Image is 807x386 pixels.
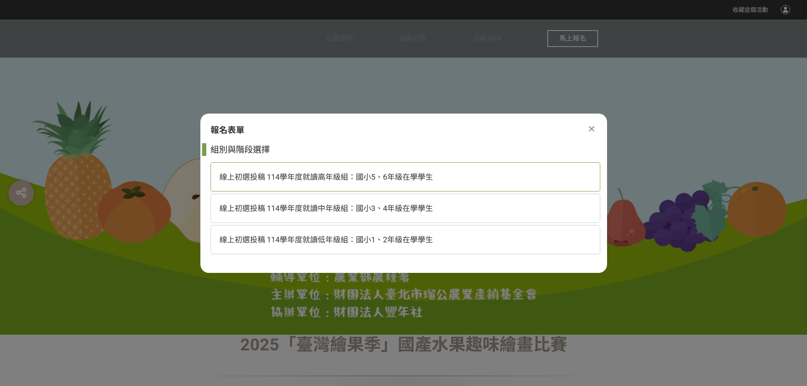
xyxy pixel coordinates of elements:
span: 線上初選投稿 114學年度就讀低年級組：國小1、2年級在學學生 [219,235,433,244]
a: 比賽說明 [326,19,353,58]
div: 組別與階段選擇 [211,143,600,156]
span: 報名表單 [211,125,244,135]
a: 活動 Q&A [473,19,501,58]
a: 最新公告 [399,19,426,58]
span: 收藏這個活動 [732,6,768,13]
button: 馬上報名 [547,30,598,47]
span: 線上初選投稿 114學年度就讀高年級組：國小5、6年級在學學生 [219,172,433,181]
span: 最新公告 [399,34,426,42]
h1: 2025「臺灣繪果季」國產水果趣味繪畫比賽 [192,335,616,355]
span: 活動 Q&A [473,34,501,42]
span: 比賽說明 [326,34,353,42]
span: 線上初選投稿 114學年度就讀中年級組：國小3、4年級在學學生 [219,204,433,213]
span: 馬上報名 [559,34,586,42]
